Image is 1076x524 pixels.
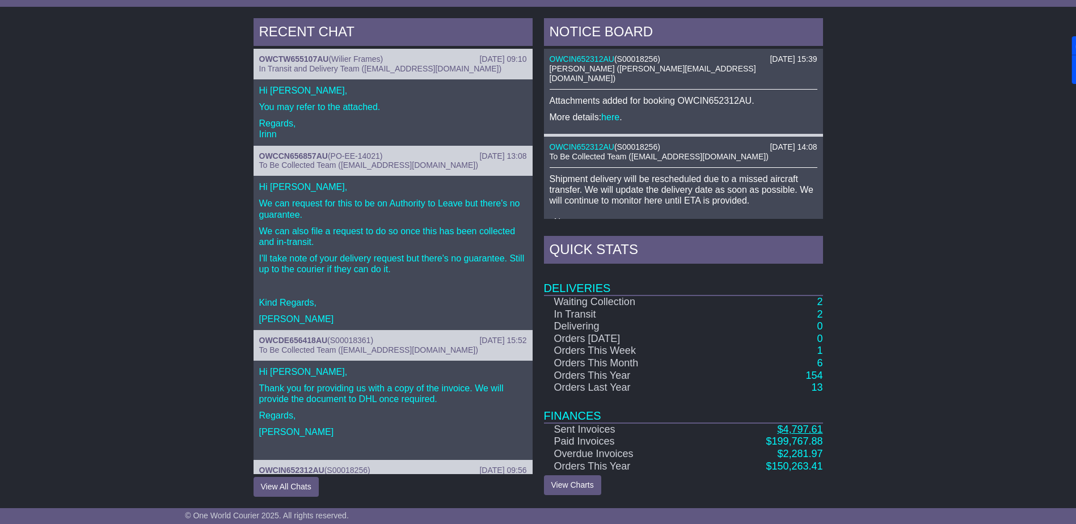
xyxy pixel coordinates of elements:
div: ( ) [550,54,817,64]
div: Quick Stats [544,236,823,267]
div: [DATE] 15:39 [770,54,817,64]
td: Sent Invoices [544,423,707,436]
td: In Transit [544,309,707,321]
a: 6 [817,357,822,369]
p: Attachments added for booking OWCIN652312AU. [550,95,817,106]
a: 2 [817,309,822,320]
a: 1 [817,345,822,356]
p: [PERSON_NAME] [259,426,527,437]
p: [PERSON_NAME] [259,314,527,324]
p: More details: . [550,112,817,122]
a: OWCTW655107AU [259,54,329,64]
td: Finances [544,394,823,423]
p: Shipment delivery will be rescheduled due to a missed aircraft transfer. We will update the deliv... [550,174,817,250]
a: 0 [817,333,822,344]
a: OWCIN652312AU [259,466,324,475]
span: 199,767.88 [771,436,822,447]
p: Hi [PERSON_NAME], [259,366,527,377]
p: I'll take note of your delivery request but there's no guarantee. Still up to the courier if they... [259,253,527,274]
span: [PERSON_NAME] ([PERSON_NAME][EMAIL_ADDRESS][DOMAIN_NAME]) [550,64,756,83]
p: Kind Regards, [259,297,527,308]
a: 0 [817,320,822,332]
a: 2 [817,296,822,307]
p: Regards, Irinn [259,118,527,140]
td: Waiting Collection [544,295,707,309]
div: NOTICE BOARD [544,18,823,49]
div: ( ) [259,54,527,64]
td: Orders This Month [544,357,707,370]
p: Hi [PERSON_NAME], [259,181,527,192]
td: Overdue Invoices [544,448,707,460]
a: here [601,112,619,122]
span: 4,797.61 [783,424,822,435]
span: 150,263.41 [771,460,822,472]
span: Wilier Frames [331,54,380,64]
div: [DATE] 13:08 [479,151,526,161]
span: 2,281.97 [783,448,822,459]
a: 154 [805,370,822,381]
span: S00018256 [617,54,658,64]
a: View Charts [544,475,601,495]
td: Paid Invoices [544,436,707,448]
td: Orders This Week [544,345,707,357]
span: To Be Collected Team ([EMAIL_ADDRESS][DOMAIN_NAME]) [259,345,478,354]
p: You may refer to the attached. [259,102,527,112]
span: To Be Collected Team ([EMAIL_ADDRESS][DOMAIN_NAME]) [259,160,478,170]
a: OWCCN656857AU [259,151,328,160]
div: ( ) [550,142,817,152]
p: We can also file a request to do so once this has been collected and in-transit. [259,226,527,247]
button: View All Chats [254,477,319,497]
a: $4,797.61 [777,424,822,435]
div: ( ) [259,151,527,161]
span: PO-EE-14021 [331,151,380,160]
span: To Be Collected Team ([EMAIL_ADDRESS][DOMAIN_NAME]) [550,152,769,161]
a: OWCDE656418AU [259,336,328,345]
td: Orders [DATE] [544,333,707,345]
a: OWCIN652312AU [550,54,614,64]
a: $199,767.88 [766,436,822,447]
div: ( ) [259,466,527,475]
span: S00018361 [330,336,371,345]
div: [DATE] 09:10 [479,54,526,64]
p: Regards, [259,410,527,421]
td: Orders This Year [544,370,707,382]
span: © One World Courier 2025. All rights reserved. [185,511,349,520]
div: [DATE] 14:08 [770,142,817,152]
a: OWCIN652312AU [550,142,614,151]
td: Delivering [544,320,707,333]
a: $2,281.97 [777,448,822,459]
div: [DATE] 15:52 [479,336,526,345]
span: In Transit and Delivery Team ([EMAIL_ADDRESS][DOMAIN_NAME]) [259,64,502,73]
a: $150,263.41 [766,460,822,472]
p: We can request for this to be on Authority to Leave but there's no guarantee. [259,198,527,219]
div: ( ) [259,336,527,345]
a: 13 [811,382,822,393]
span: S00018256 [327,466,368,475]
div: RECENT CHAT [254,18,533,49]
div: [DATE] 09:56 [479,466,526,475]
span: S00018256 [617,142,658,151]
p: Hi [PERSON_NAME], [259,85,527,96]
td: Orders Last Year [544,382,707,394]
td: Orders This Year [544,460,707,473]
td: Deliveries [544,267,823,295]
p: Thank you for providing us with a copy of the invoice. We will provide the document to DHL once r... [259,383,527,404]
